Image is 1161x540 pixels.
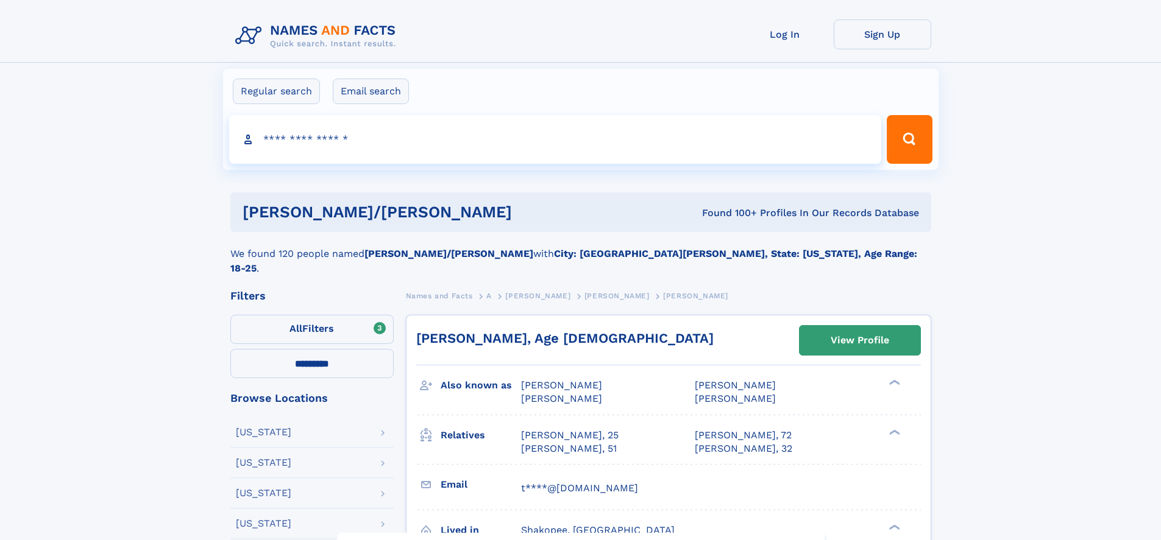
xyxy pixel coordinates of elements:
a: Log In [736,19,834,49]
b: City: [GEOGRAPHIC_DATA][PERSON_NAME], State: [US_STATE], Age Range: 18-25 [230,248,917,274]
span: [PERSON_NAME] [695,379,776,391]
span: [PERSON_NAME] [521,379,602,391]
a: [PERSON_NAME], 25 [521,429,619,442]
span: A [486,292,492,300]
a: [PERSON_NAME] [505,288,570,303]
h1: [PERSON_NAME]/[PERSON_NAME] [243,205,607,220]
a: [PERSON_NAME], 51 [521,442,617,455]
div: ❯ [886,428,901,436]
span: [PERSON_NAME] [695,393,776,404]
div: ❯ [886,523,901,531]
a: [PERSON_NAME], Age [DEMOGRAPHIC_DATA] [416,331,714,346]
a: Sign Up [834,19,931,49]
label: Regular search [233,79,320,104]
h3: Also known as [441,375,521,396]
label: Email search [333,79,409,104]
a: Names and Facts [406,288,473,303]
div: [US_STATE] [236,519,291,528]
a: A [486,288,492,303]
div: View Profile [831,326,889,354]
label: Filters [230,315,394,344]
div: We found 120 people named with . [230,232,931,276]
input: search input [229,115,882,164]
a: View Profile [800,326,920,355]
div: Browse Locations [230,393,394,404]
span: [PERSON_NAME] [584,292,650,300]
a: [PERSON_NAME] [584,288,650,303]
span: [PERSON_NAME] [521,393,602,404]
span: Shakopee, [GEOGRAPHIC_DATA] [521,524,675,536]
span: [PERSON_NAME] [663,292,728,300]
a: [PERSON_NAME], 32 [695,442,792,455]
div: [US_STATE] [236,488,291,498]
div: [US_STATE] [236,427,291,437]
h3: Relatives [441,425,521,446]
b: [PERSON_NAME]/[PERSON_NAME] [364,248,533,259]
div: [US_STATE] [236,458,291,468]
span: All [289,323,302,334]
span: [PERSON_NAME] [505,292,570,300]
div: Found 100+ Profiles In Our Records Database [607,206,919,220]
a: [PERSON_NAME], 72 [695,429,792,442]
div: Filters [230,290,394,301]
button: Search Button [887,115,932,164]
div: ❯ [886,379,901,387]
img: Logo Names and Facts [230,19,406,52]
h3: Email [441,474,521,495]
